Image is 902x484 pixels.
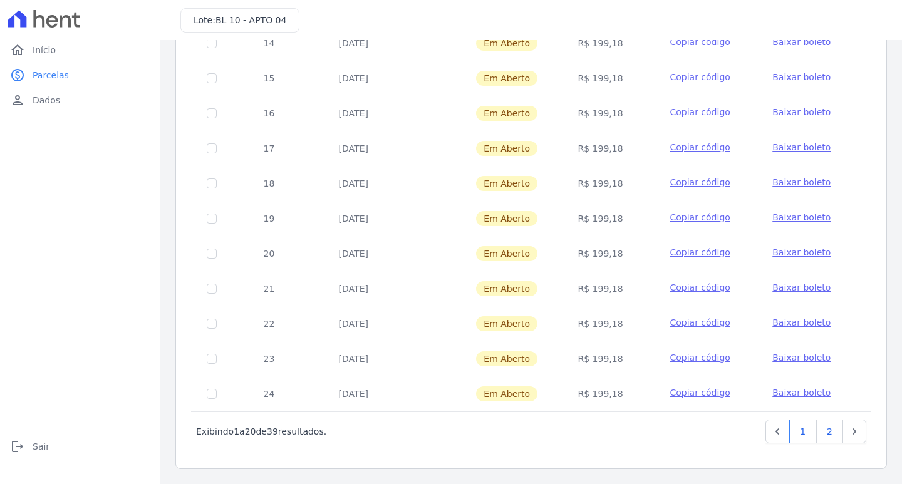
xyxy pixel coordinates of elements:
td: 19 [232,201,306,236]
span: Baixar boleto [772,107,831,117]
td: [DATE] [306,306,401,341]
td: [DATE] [306,61,401,96]
i: logout [10,439,25,454]
td: [DATE] [306,96,401,131]
a: Previous [765,420,789,443]
span: Em Aberto [476,246,537,261]
td: [DATE] [306,166,401,201]
span: Em Aberto [476,141,537,156]
button: Copiar código [658,211,742,224]
td: R$ 199,18 [558,341,643,376]
td: R$ 199,18 [558,271,643,306]
span: Copiar código [670,317,730,327]
a: Baixar boleto [772,281,831,294]
span: Baixar boleto [772,177,831,187]
td: 15 [232,61,306,96]
td: R$ 199,18 [558,306,643,341]
td: [DATE] [306,236,401,271]
td: 23 [232,341,306,376]
td: R$ 199,18 [558,61,643,96]
a: paidParcelas [5,63,155,88]
i: person [10,93,25,108]
span: Em Aberto [476,281,537,296]
button: Copiar código [658,246,742,259]
i: paid [10,68,25,83]
span: Baixar boleto [772,247,831,257]
span: Copiar código [670,72,730,82]
span: Início [33,44,56,56]
h3: Lote: [194,14,286,27]
td: 22 [232,306,306,341]
span: Em Aberto [476,386,537,401]
span: Baixar boleto [772,72,831,82]
a: personDados [5,88,155,113]
span: Dados [33,94,60,106]
span: Copiar código [670,282,730,292]
span: Copiar código [670,107,730,117]
span: Baixar boleto [772,353,831,363]
span: Baixar boleto [772,37,831,47]
a: Next [842,420,866,443]
span: Copiar código [670,37,730,47]
span: Em Aberto [476,176,537,191]
td: 14 [232,26,306,61]
span: Em Aberto [476,71,537,86]
td: R$ 199,18 [558,96,643,131]
a: Baixar boleto [772,211,831,224]
button: Copiar código [658,351,742,364]
a: Baixar boleto [772,176,831,188]
button: Copiar código [658,141,742,153]
td: 20 [232,236,306,271]
span: 1 [234,426,239,436]
span: Em Aberto [476,36,537,51]
button: Copiar código [658,71,742,83]
a: Baixar boleto [772,36,831,48]
span: Baixar boleto [772,282,831,292]
span: Sair [33,440,49,453]
td: R$ 199,18 [558,131,643,166]
td: 24 [232,376,306,411]
td: [DATE] [306,376,401,411]
td: [DATE] [306,271,401,306]
a: Baixar boleto [772,246,831,259]
a: logoutSair [5,434,155,459]
td: [DATE] [306,26,401,61]
span: Copiar código [670,177,730,187]
span: Baixar boleto [772,317,831,327]
button: Copiar código [658,106,742,118]
a: Baixar boleto [772,106,831,118]
a: Baixar boleto [772,316,831,329]
a: 1 [789,420,816,443]
span: Copiar código [670,353,730,363]
span: Copiar código [670,142,730,152]
span: Copiar código [670,388,730,398]
button: Copiar código [658,386,742,399]
span: 20 [245,426,256,436]
span: BL 10 - APTO 04 [215,15,286,25]
span: Copiar código [670,247,730,257]
a: 2 [816,420,843,443]
span: Baixar boleto [772,212,831,222]
span: Em Aberto [476,211,537,226]
td: 21 [232,271,306,306]
button: Copiar código [658,176,742,188]
td: R$ 199,18 [558,26,643,61]
button: Copiar código [658,316,742,329]
span: Em Aberto [476,351,537,366]
td: [DATE] [306,341,401,376]
span: Em Aberto [476,106,537,121]
span: Copiar código [670,212,730,222]
td: 16 [232,96,306,131]
a: Baixar boleto [772,71,831,83]
td: [DATE] [306,131,401,166]
a: Baixar boleto [772,141,831,153]
span: Em Aberto [476,316,537,331]
td: R$ 199,18 [558,166,643,201]
i: home [10,43,25,58]
span: Baixar boleto [772,388,831,398]
td: R$ 199,18 [558,236,643,271]
span: Parcelas [33,69,69,81]
a: Baixar boleto [772,351,831,364]
span: 39 [267,426,278,436]
button: Copiar código [658,36,742,48]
